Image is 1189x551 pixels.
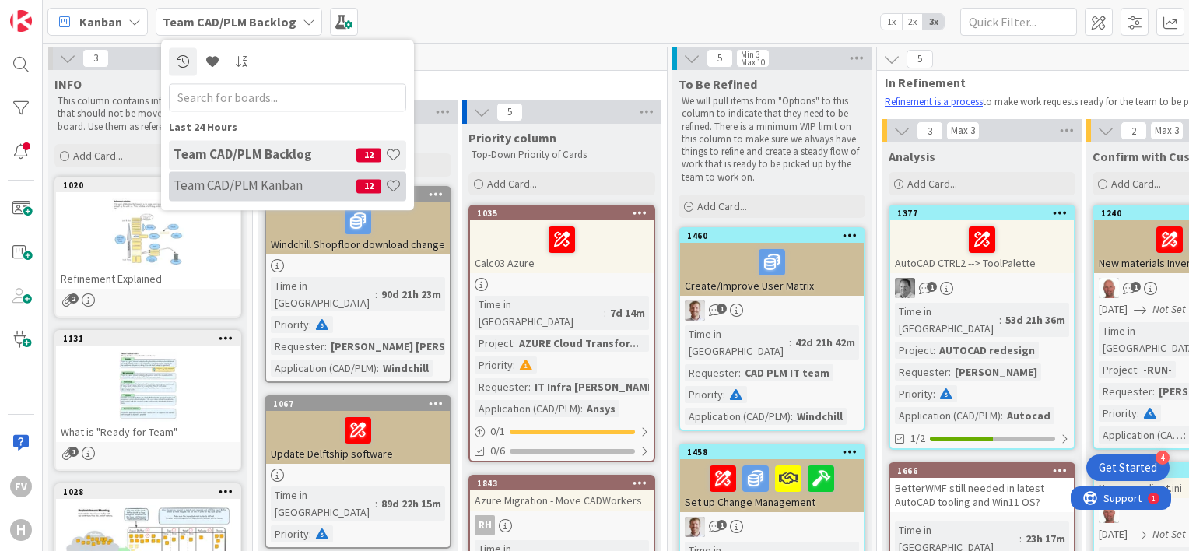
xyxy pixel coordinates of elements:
[271,277,375,311] div: Time in [GEOGRAPHIC_DATA]
[266,202,450,254] div: Windchill Shopfloor download change
[717,520,727,530] span: 1
[163,14,296,30] b: Team CAD/PLM Backlog
[791,408,793,425] span: :
[687,230,864,241] div: 1460
[1156,451,1170,465] div: 4
[685,300,705,321] img: BO
[738,364,741,381] span: :
[951,127,975,135] div: Max 3
[266,397,450,464] div: 1067Update Delftship software
[1184,426,1186,444] span: :
[169,83,406,111] input: Search for boards...
[1152,302,1186,316] i: Not Set
[377,495,445,512] div: 89d 22h 15m
[1099,503,1119,523] img: RK
[265,395,451,549] a: 1067Update Delftship softwareTime in [GEOGRAPHIC_DATA]:89d 22h 15mPriority:
[470,206,654,273] div: 1035Calc03 Azure
[999,311,1001,328] span: :
[895,407,1001,424] div: Application (CAD/PLM)
[54,330,241,471] a: 1131What is "Ready for Team"
[56,332,240,442] div: 1131What is "Ready for Team"
[490,423,505,440] span: 0 / 1
[1152,527,1186,541] i: Not Set
[1099,383,1152,400] div: Requester
[707,49,733,68] span: 5
[741,58,765,66] div: Max 10
[470,476,654,511] div: 1843Azure Migration - Move CADWorkers
[604,304,606,321] span: :
[468,130,556,146] span: Priority column
[1019,530,1022,547] span: :
[793,408,847,425] div: Windchill
[949,363,951,381] span: :
[685,364,738,381] div: Requester
[475,378,528,395] div: Requester
[897,208,1074,219] div: 1377
[468,205,655,462] a: 1035Calc03 AzureTime in [GEOGRAPHIC_DATA]:7d 14mProject:AZURE Cloud Transfor...Priority:Requester...
[528,378,531,395] span: :
[472,149,652,161] p: Top-Down Priority of Cards
[741,364,833,381] div: CAD PLM IT team
[685,325,789,360] div: Time in [GEOGRAPHIC_DATA]
[82,49,109,68] span: 3
[685,386,723,403] div: Priority
[935,342,1039,359] div: AUTOCAD redesign
[789,334,791,351] span: :
[470,206,654,220] div: 1035
[10,10,32,32] img: Visit kanbanzone.com
[515,335,643,352] div: AZURE Cloud Transfor...
[375,495,377,512] span: :
[717,304,727,314] span: 1
[907,177,957,191] span: Add Card...
[68,447,79,457] span: 1
[895,363,949,381] div: Requester
[680,445,864,459] div: 1458
[890,464,1074,512] div: 1666BetterWMF still needed in latest AutoCAD tooling and Win11 OS?
[79,12,122,31] span: Kanban
[1003,407,1054,424] div: Autocad
[741,51,759,58] div: Min 3
[81,6,85,19] div: 1
[687,447,864,458] div: 1458
[271,338,324,355] div: Requester
[917,121,943,140] span: 3
[475,400,580,417] div: Application (CAD/PLM)
[271,486,375,521] div: Time in [GEOGRAPHIC_DATA]
[63,180,240,191] div: 1020
[73,149,123,163] span: Add Card...
[895,385,933,402] div: Priority
[897,465,1074,476] div: 1666
[271,525,309,542] div: Priority
[697,199,747,213] span: Add Card...
[890,278,1074,298] div: AV
[1099,405,1137,422] div: Priority
[951,363,1041,381] div: [PERSON_NAME]
[960,8,1077,36] input: Quick Filter...
[680,229,864,243] div: 1460
[54,177,241,318] a: 1020Refinement Explained
[266,188,450,254] div: 1023Windchill Shopfloor download change
[10,476,32,497] div: FV
[477,478,654,489] div: 1843
[1137,405,1139,422] span: :
[56,178,240,289] div: 1020Refinement Explained
[513,335,515,352] span: :
[63,333,240,344] div: 1131
[375,286,377,303] span: :
[475,296,604,330] div: Time in [GEOGRAPHIC_DATA]
[907,50,933,68] span: 5
[1001,311,1069,328] div: 53d 21h 36m
[475,515,495,535] div: RH
[271,360,377,377] div: Application (CAD/PLM)
[356,148,381,162] span: 12
[63,486,240,497] div: 1028
[58,95,238,133] p: This column contains information cards that should not be moved across the board. Use them as ref...
[56,485,240,499] div: 1028
[890,220,1074,273] div: AutoCAD CTRL2 --> ToolPalette
[56,178,240,192] div: 1020
[475,335,513,352] div: Project
[174,178,356,194] h4: Team CAD/PLM Kanban
[1022,530,1069,547] div: 23h 17m
[1099,460,1157,476] div: Get Started
[379,360,433,377] div: Windchill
